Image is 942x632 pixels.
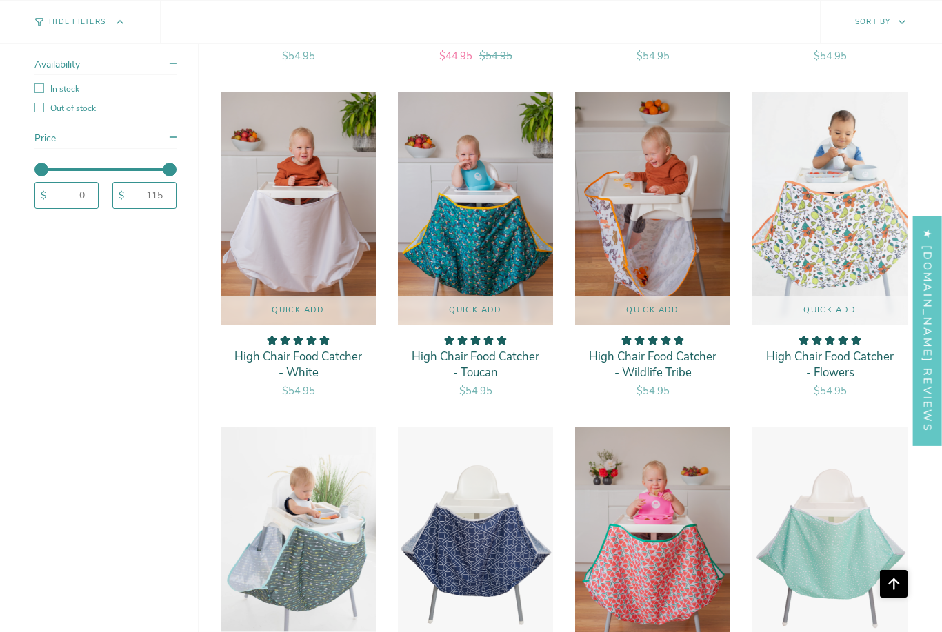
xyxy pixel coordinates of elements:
a: High Chair Food Catcher - White [221,92,376,325]
a: High Chair Food Catcher - Wildlife Tribe [589,335,716,398]
div: - [99,192,112,199]
span: $ [119,189,124,202]
input: 115 [128,188,176,203]
span: $44.95 [439,49,472,63]
a: High Chair Food Catcher - Toucan [398,92,553,325]
p: High Chair Food Catcher - Wildlife Tribe [589,349,716,381]
span: Price [34,132,56,145]
a: High Chair Food Catcher - Toucan [412,335,539,398]
button: Quick add [575,296,730,325]
span: $54.95 [814,49,847,63]
button: Scroll to top [880,570,908,598]
span: Hide Filters [49,19,106,26]
input: 0 [50,188,98,203]
summary: Price [34,132,177,149]
button: Quick add [398,296,553,325]
a: High Chair Food Catcher - Flowers [766,335,894,398]
span: $54.95 [459,384,492,398]
p: High Chair Food Catcher - Flowers [766,349,894,381]
span: $54.95 [637,384,670,398]
span: Sort by [855,17,891,27]
span: $54.95 [282,49,315,63]
div: Click to open Judge.me floating reviews tab [913,216,942,445]
button: Quick add [752,296,908,325]
span: $54.95 [814,384,847,398]
button: Quick add [221,296,376,325]
a: High Chair Food Catcher - White [234,335,362,398]
span: $54.95 [479,49,512,63]
label: In stock [34,83,177,94]
span: $54.95 [637,49,670,63]
span: Availability [34,58,80,71]
span: $ [41,189,46,202]
a: High Chair Food Catcher - Flowers [752,92,908,325]
button: Sort by [820,1,942,43]
label: Out of stock [34,103,177,114]
p: High Chair Food Catcher - White [234,349,362,381]
a: High Chair Food Catcher - Wildlife Tribe [575,92,730,325]
span: $54.95 [282,384,315,398]
summary: Availability [34,58,177,75]
p: High Chair Food Catcher - Toucan [412,349,539,381]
